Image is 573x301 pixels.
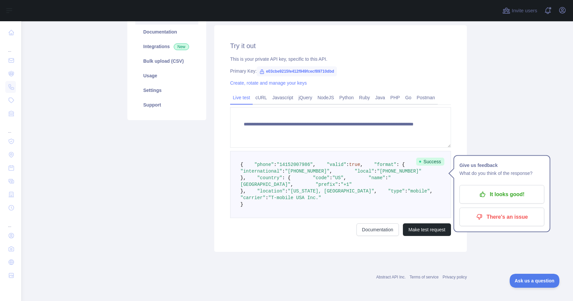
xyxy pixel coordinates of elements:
span: "location" [257,188,285,194]
a: Create, rotate and manage your keys [230,80,307,86]
a: Ruby [356,92,373,103]
a: Go [403,92,414,103]
span: e03cbe9215fe412f949fcecf89710dbd [257,66,337,76]
button: Make test request [403,223,451,236]
span: "US" [332,175,344,181]
h2: Try it out [230,41,451,50]
span: : [385,175,388,181]
span: , [430,188,432,194]
span: Invite users [512,7,537,15]
span: "international" [240,169,282,174]
span: "T-mobile USA Inc." [268,195,321,200]
span: "phone" [254,162,274,167]
a: Support [135,98,198,112]
span: "type" [388,188,405,194]
span: : [282,169,285,174]
a: Postman [414,92,438,103]
span: { [240,162,243,167]
a: NodeJS [315,92,337,103]
p: It looks good! [465,189,540,200]
a: Integrations New [135,39,198,54]
span: : [274,162,277,167]
span: : [374,169,377,174]
span: }, [240,175,246,181]
a: Documentation [356,223,399,236]
div: Primary Key: [230,68,451,74]
span: : [285,188,287,194]
p: What do you think of the response? [460,169,544,177]
span: "valid" [327,162,346,167]
a: Terms of service [410,275,438,279]
span: : [338,182,341,187]
span: "name" [369,175,385,181]
span: "+1" [341,182,352,187]
button: There's an issue [460,208,544,226]
a: PHP [388,92,403,103]
a: Abstract API Inc. [376,275,406,279]
a: Live test [230,92,253,103]
a: Python [337,92,356,103]
span: "format" [374,162,396,167]
a: cURL [253,92,270,103]
span: , [360,162,363,167]
a: jQuery [296,92,315,103]
span: New [174,43,189,50]
p: There's an issue [465,211,540,223]
div: ... [5,40,16,53]
a: Privacy policy [443,275,467,279]
span: "[PHONE_NUMBER]" [285,169,329,174]
button: Invite users [501,5,539,16]
iframe: Toggle Customer Support [510,274,560,288]
span: "[PHONE_NUMBER]" [377,169,421,174]
span: , [313,162,315,167]
span: : [405,188,408,194]
span: "carrier" [240,195,266,200]
h1: Give us feedback [460,161,544,169]
span: , [330,169,332,174]
span: , [374,188,377,194]
span: : [346,162,349,167]
span: : [266,195,268,200]
span: : [330,175,332,181]
span: "country" [257,175,282,181]
a: Usage [135,68,198,83]
div: ... [5,215,16,228]
span: "[US_STATE], [GEOGRAPHIC_DATA]" [288,188,374,194]
span: } [240,202,243,207]
span: "prefix" [316,182,338,187]
a: Javascript [270,92,296,103]
div: ... [5,121,16,134]
span: "local" [354,169,374,174]
span: "code" [313,175,329,181]
span: , [290,182,293,187]
a: Documentation [135,25,198,39]
span: : { [397,162,405,167]
a: Settings [135,83,198,98]
span: , [344,175,346,181]
span: : { [282,175,290,181]
span: true [349,162,360,167]
span: }, [240,188,246,194]
a: Java [373,92,388,103]
span: Success [416,158,444,166]
span: "14152007986" [277,162,313,167]
button: It looks good! [460,185,544,204]
span: "mobile" [408,188,430,194]
a: Bulk upload (CSV) [135,54,198,68]
div: This is your private API key, specific to this API. [230,56,451,62]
